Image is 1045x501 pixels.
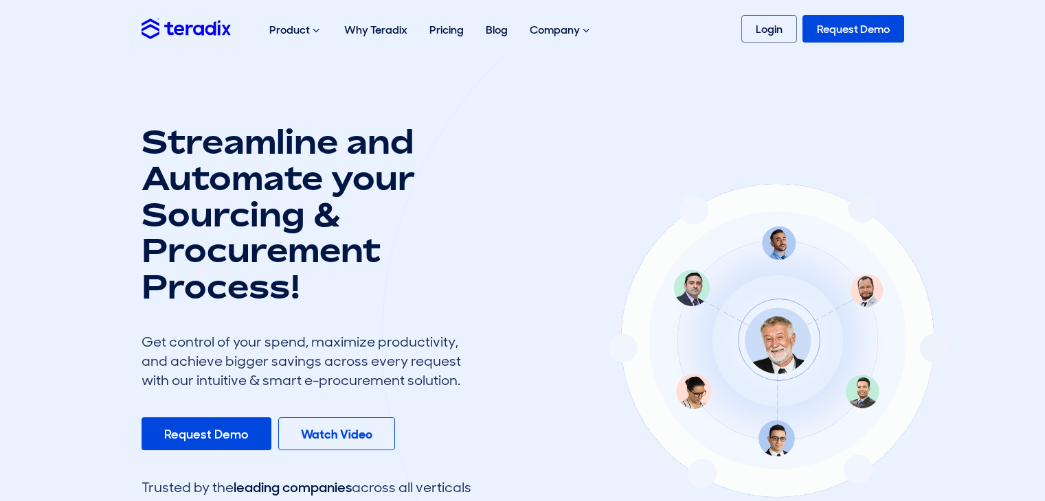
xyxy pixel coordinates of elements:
[333,8,418,51] a: Why Teradix
[234,478,352,496] span: leading companies
[301,426,372,443] b: Watch Video
[142,417,271,450] a: Request Demo
[802,15,904,43] a: Request Demo
[142,19,231,38] img: Teradix logo
[418,8,475,51] a: Pricing
[142,332,471,390] div: Get control of your spend, maximize productivity, and achieve bigger savings across every request...
[142,478,471,497] div: Trusted by the across all verticals
[278,417,395,450] a: Watch Video
[142,124,471,305] h1: Streamline and Automate your Sourcing & Procurement Process!
[519,8,603,52] div: Company
[741,15,797,43] a: Login
[475,8,519,51] a: Blog
[258,8,333,52] div: Product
